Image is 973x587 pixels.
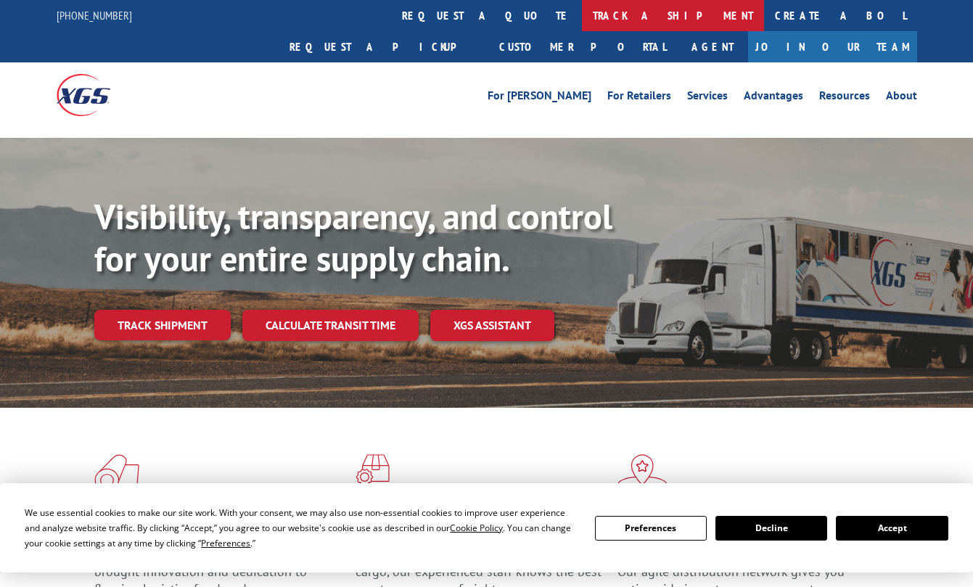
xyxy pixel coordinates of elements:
button: Accept [836,516,948,541]
img: xgs-icon-total-supply-chain-intelligence-red [94,454,139,492]
a: Track shipment [94,310,231,340]
a: About [886,90,917,106]
a: Agent [677,31,748,62]
b: Visibility, transparency, and control for your entire supply chain. [94,194,612,281]
a: XGS ASSISTANT [430,310,554,341]
a: For [PERSON_NAME] [488,90,591,106]
a: Request a pickup [279,31,488,62]
a: Customer Portal [488,31,677,62]
button: Decline [715,516,827,541]
span: Preferences [201,537,250,549]
a: Services [687,90,728,106]
a: Calculate transit time [242,310,419,341]
a: [PHONE_NUMBER] [57,8,132,22]
a: Advantages [744,90,803,106]
img: xgs-icon-flagship-distribution-model-red [617,454,668,492]
a: Join Our Team [748,31,917,62]
img: xgs-icon-focused-on-flooring-red [356,454,390,492]
a: For Retailers [607,90,671,106]
button: Preferences [595,516,707,541]
span: Cookie Policy [450,522,503,534]
a: Resources [819,90,870,106]
div: We use essential cookies to make our site work. With your consent, we may also use non-essential ... [25,505,577,551]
